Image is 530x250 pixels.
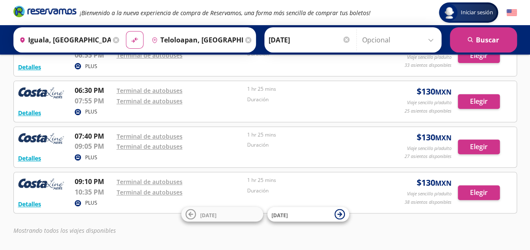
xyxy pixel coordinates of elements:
[407,99,452,106] p: Viaje sencillo p/adulto
[117,87,183,95] a: Terminal de autobuses
[417,176,452,189] span: $ 130
[75,187,112,197] p: 10:35 PM
[75,176,112,187] p: 09:10 PM
[362,29,437,50] input: Opcional
[407,145,452,152] p: Viaje sencillo p/adulto
[417,131,452,144] span: $ 130
[18,63,41,71] button: Detalles
[117,188,183,196] a: Terminal de autobuses
[117,97,183,105] a: Terminal de autobuses
[417,85,452,98] span: $ 130
[75,50,112,60] p: 06:55 PM
[247,176,374,184] p: 1 hr 25 mins
[435,133,452,142] small: MXN
[18,108,41,117] button: Detalles
[458,139,500,154] button: Elegir
[181,207,263,222] button: [DATE]
[247,141,374,149] p: Duración
[435,179,452,188] small: MXN
[18,200,41,208] button: Detalles
[80,9,371,17] em: ¡Bienvenido a la nueva experiencia de compra de Reservamos, una forma más sencilla de comprar tus...
[75,96,112,106] p: 07:55 PM
[267,207,349,222] button: [DATE]
[405,108,452,115] p: 25 asientos disponibles
[75,85,112,95] p: 06:30 PM
[18,154,41,163] button: Detalles
[405,62,452,69] p: 33 asientos disponibles
[117,132,183,140] a: Terminal de autobuses
[200,211,217,218] span: [DATE]
[13,5,76,20] a: Brand Logo
[272,211,288,218] span: [DATE]
[75,131,112,141] p: 07:40 PM
[148,29,243,50] input: Buscar Destino
[457,8,496,17] span: Iniciar sesión
[75,141,112,151] p: 09:05 PM
[458,94,500,109] button: Elegir
[405,199,452,206] p: 38 asientos disponibles
[247,187,374,195] p: Duración
[117,142,183,150] a: Terminal de autobuses
[18,85,64,102] img: RESERVAMOS
[85,154,97,161] p: PLUS
[507,8,517,18] button: English
[435,87,452,97] small: MXN
[247,85,374,93] p: 1 hr 25 mins
[117,178,183,186] a: Terminal de autobuses
[13,5,76,18] i: Brand Logo
[13,226,116,234] em: Mostrando todos los viajes disponibles
[247,96,374,103] p: Duración
[247,131,374,139] p: 1 hr 25 mins
[85,108,97,116] p: PLUS
[405,153,452,160] p: 27 asientos disponibles
[85,63,97,70] p: PLUS
[458,185,500,200] button: Elegir
[450,27,517,53] button: Buscar
[18,176,64,193] img: RESERVAMOS
[18,131,64,148] img: RESERVAMOS
[407,190,452,197] p: Viaje sencillo p/adulto
[407,54,452,61] p: Viaje sencillo p/adulto
[117,51,183,59] a: Terminal de autobuses
[85,199,97,207] p: PLUS
[458,48,500,63] button: Elegir
[269,29,351,50] input: Elegir Fecha
[16,29,111,50] input: Buscar Origen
